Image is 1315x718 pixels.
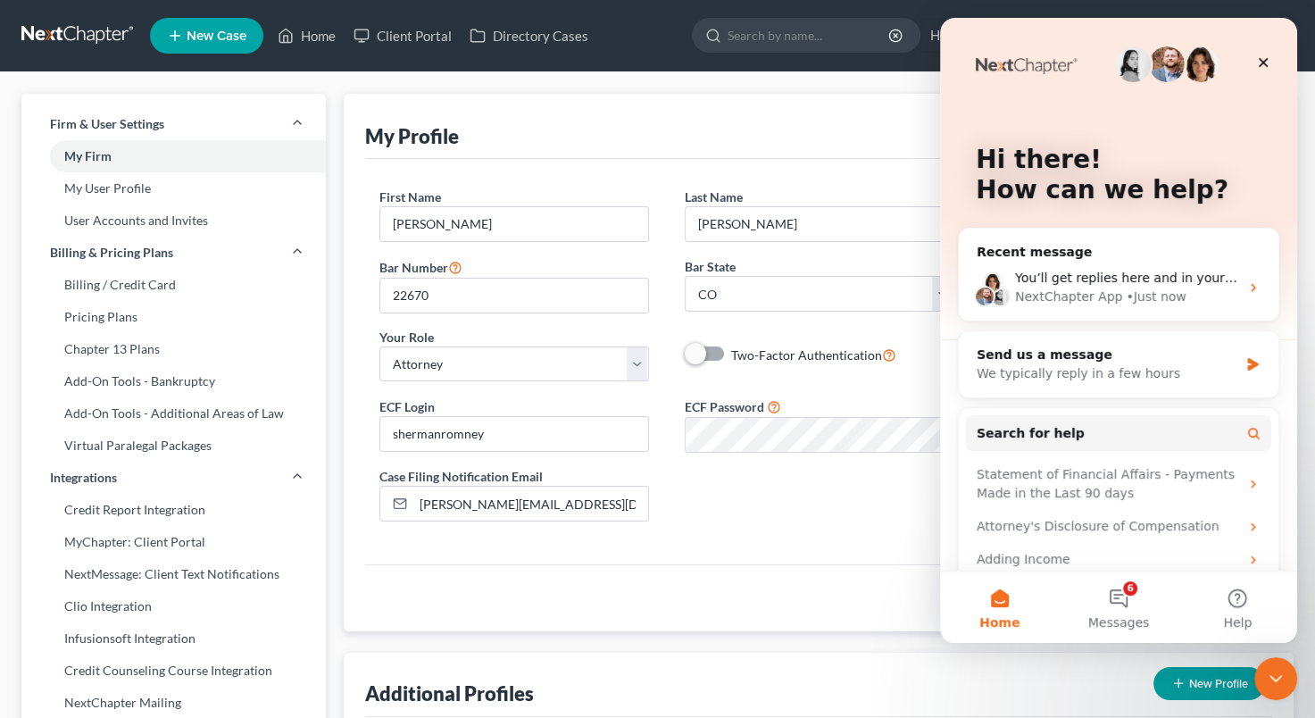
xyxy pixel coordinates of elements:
[50,115,164,133] span: Firm & User Settings
[21,526,326,558] a: MyChapter: Client Portal
[461,20,597,52] a: Directory Cases
[26,440,331,492] div: Statement of Financial Affairs - Payments Made in the Last 90 days
[21,205,326,237] a: User Accounts and Invites
[50,469,117,487] span: Integrations
[686,207,953,241] input: Enter last name...
[379,467,543,486] label: Case Filing Notification Email
[345,20,461,52] a: Client Portal
[21,558,326,590] a: NextMessage: Client Text Notifications
[50,244,173,262] span: Billing & Pricing Plans
[940,18,1297,643] iframe: Intercom live chat
[238,554,357,625] button: Help
[75,270,182,288] div: NextChapter App
[21,365,326,397] a: Add-On Tools - Bankruptcy
[186,270,246,288] div: • Just now
[26,525,331,558] div: Adding Income
[921,20,981,52] a: Help
[37,499,299,518] div: Attorney's Disclosure of Compensation
[21,397,326,430] a: Add-On Tools - Additional Areas of Law
[685,189,743,205] span: Last Name
[1254,657,1297,700] iframe: Intercom live chat
[379,330,434,345] span: Your Role
[21,430,326,462] a: Virtual Paralegal Packages
[1153,667,1265,700] button: New Profile
[21,590,326,622] a: Clio Integration
[731,347,882,363] span: Two-Factor Authentication
[685,397,764,416] label: ECF Password
[21,494,326,526] a: Credit Report Integration
[365,123,459,149] div: My Profile
[18,313,339,380] div: Send us a messageWe typically reply in a few hours
[283,598,312,611] span: Help
[21,237,326,269] a: Billing & Pricing Plans
[269,20,345,52] a: Home
[307,29,339,61] div: Close
[380,417,647,451] input: Enter ecf login...
[685,257,736,276] label: Bar State
[21,333,326,365] a: Chapter 13 Plans
[26,492,331,525] div: Attorney's Disclosure of Compensation
[37,447,299,485] div: Statement of Financial Affairs - Payments Made in the Last 90 days
[380,207,647,241] input: Enter first name...
[148,598,210,611] span: Messages
[37,532,299,551] div: Adding Income
[379,397,435,416] label: ECF Login
[187,29,246,43] span: New Case
[37,406,145,425] span: Search for help
[380,279,647,313] input: #
[21,462,326,494] a: Integrations
[21,108,326,140] a: Firm & User Settings
[379,189,441,205] span: First Name
[21,269,326,301] a: Billing / Credit Card
[413,487,647,521] input: Enter notification email..
[21,172,326,205] a: My User Profile
[21,622,326,655] a: Infusionsoft Integration
[379,256,462,278] label: Bar Number
[728,19,891,52] input: Search by name...
[21,655,326,687] a: Credit Counseling Course Integration
[26,397,331,433] button: Search for help
[39,598,79,611] span: Home
[75,253,902,267] span: You’ll get replies here and in your email: ✉️ [PERSON_NAME][EMAIL_ADDRESS][DOMAIN_NAME] Our usual...
[21,140,326,172] a: My Firm
[119,554,237,625] button: Messages
[37,346,298,365] div: We typically reply in a few hours
[365,680,534,706] div: Additional Profiles
[37,328,298,346] div: Send us a message
[21,301,326,333] a: Pricing Plans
